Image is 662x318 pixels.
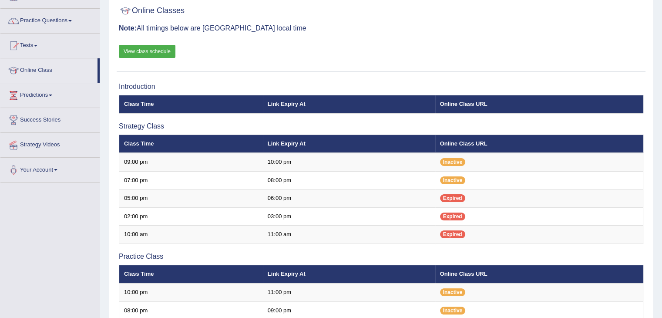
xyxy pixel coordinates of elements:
[119,122,643,130] h3: Strategy Class
[119,24,643,32] h3: All timings below are [GEOGRAPHIC_DATA] local time
[0,133,100,155] a: Strategy Videos
[440,230,465,238] span: Expired
[263,226,435,244] td: 11:00 am
[119,24,137,32] b: Note:
[263,207,435,226] td: 03:00 pm
[119,171,263,189] td: 07:00 pm
[0,108,100,130] a: Success Stories
[263,135,435,153] th: Link Expiry At
[263,171,435,189] td: 08:00 pm
[263,283,435,301] td: 11:00 pm
[440,213,465,220] span: Expired
[440,288,466,296] span: Inactive
[119,207,263,226] td: 02:00 pm
[440,194,465,202] span: Expired
[119,153,263,171] td: 09:00 pm
[119,95,263,113] th: Class Time
[440,158,466,166] span: Inactive
[119,4,185,17] h2: Online Classes
[119,45,175,58] a: View class schedule
[435,135,643,153] th: Online Class URL
[119,265,263,283] th: Class Time
[119,83,643,91] h3: Introduction
[263,189,435,208] td: 06:00 pm
[0,34,100,55] a: Tests
[0,83,100,105] a: Predictions
[440,307,466,315] span: Inactive
[263,265,435,283] th: Link Expiry At
[119,135,263,153] th: Class Time
[263,153,435,171] td: 10:00 pm
[440,176,466,184] span: Inactive
[0,58,97,80] a: Online Class
[119,283,263,301] td: 10:00 pm
[119,226,263,244] td: 10:00 am
[435,265,643,283] th: Online Class URL
[119,253,643,260] h3: Practice Class
[435,95,643,113] th: Online Class URL
[119,189,263,208] td: 05:00 pm
[263,95,435,113] th: Link Expiry At
[0,9,100,30] a: Practice Questions
[0,158,100,179] a: Your Account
